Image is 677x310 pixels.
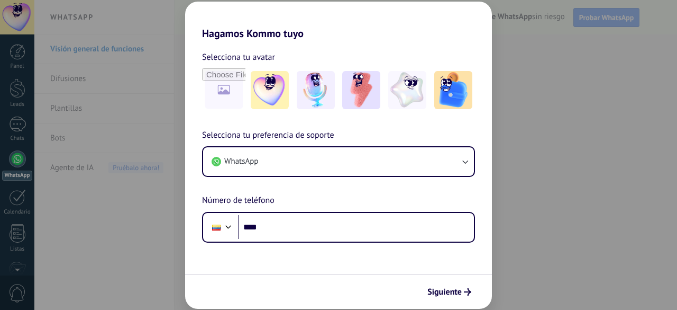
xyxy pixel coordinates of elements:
[423,283,476,301] button: Siguiente
[202,194,275,208] span: Número de teléfono
[203,147,474,176] button: WhatsApp
[427,288,462,296] span: Siguiente
[185,2,492,40] h2: Hagamos Kommo tuyo
[224,156,258,167] span: WhatsApp
[434,71,472,109] img: -5.jpeg
[206,216,226,238] div: Ecuador: + 593
[202,129,334,143] span: Selecciona tu preferencia de soporte
[202,50,275,64] span: Selecciona tu avatar
[342,71,380,109] img: -3.jpeg
[297,71,335,109] img: -2.jpeg
[251,71,289,109] img: -1.jpeg
[388,71,426,109] img: -4.jpeg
